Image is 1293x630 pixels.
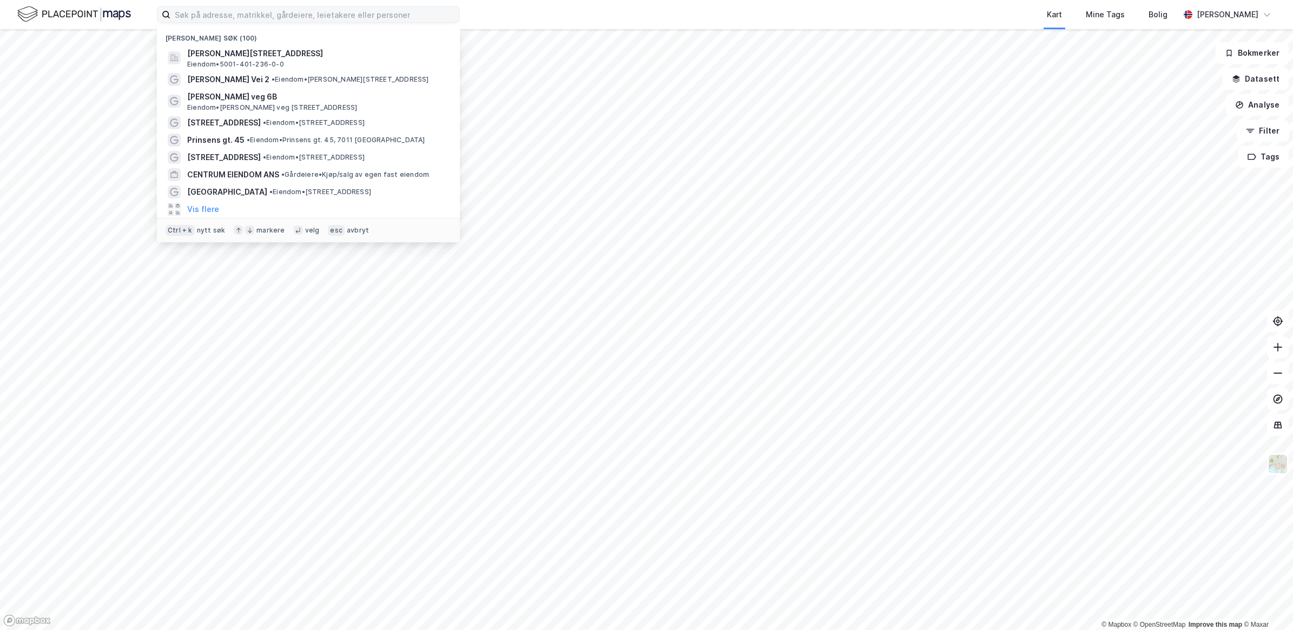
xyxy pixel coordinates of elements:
span: [PERSON_NAME] veg 6B [187,90,447,103]
div: markere [256,226,285,235]
a: Mapbox homepage [3,614,51,627]
img: Z [1268,454,1288,474]
span: Eiendom • [PERSON_NAME][STREET_ADDRESS] [272,75,429,84]
button: Bokmerker [1216,42,1289,64]
span: [STREET_ADDRESS] [187,116,261,129]
span: [STREET_ADDRESS] [187,151,261,164]
span: • [269,188,273,196]
button: Vis flere [187,203,219,216]
button: Analyse [1226,94,1289,116]
span: • [263,118,266,127]
span: • [272,75,275,83]
span: Gårdeiere • Kjøp/salg av egen fast eiendom [281,170,429,179]
span: Eiendom • [STREET_ADDRESS] [263,118,365,127]
div: [PERSON_NAME] søk (100) [157,25,460,45]
div: esc [328,225,345,236]
span: • [247,136,250,144]
div: avbryt [347,226,369,235]
a: OpenStreetMap [1133,621,1186,628]
span: Eiendom • Prinsens gt. 45, 7011 [GEOGRAPHIC_DATA] [247,136,425,144]
div: velg [305,226,320,235]
span: Eiendom • 5001-401-236-0-0 [187,60,284,69]
span: Prinsens gt. 45 [187,134,245,147]
button: Tags [1238,146,1289,168]
img: logo.f888ab2527a4732fd821a326f86c7f29.svg [17,5,131,24]
span: Eiendom • [PERSON_NAME] veg [STREET_ADDRESS] [187,103,357,112]
a: Mapbox [1101,621,1131,628]
span: CENTRUM EIENDOM ANS [187,168,279,181]
input: Søk på adresse, matrikkel, gårdeiere, leietakere eller personer [170,6,459,23]
span: [PERSON_NAME] Vei 2 [187,73,269,86]
div: Kontrollprogram for chat [1239,578,1293,630]
button: Filter [1237,120,1289,142]
span: [PERSON_NAME][STREET_ADDRESS] [187,47,447,60]
iframe: Chat Widget [1239,578,1293,630]
span: • [263,153,266,161]
a: Improve this map [1189,621,1242,628]
span: Eiendom • [STREET_ADDRESS] [269,188,371,196]
span: Eiendom • [STREET_ADDRESS] [263,153,365,162]
span: [GEOGRAPHIC_DATA] [187,185,267,198]
div: Kart [1047,8,1062,21]
span: • [281,170,285,178]
div: Mine Tags [1086,8,1125,21]
div: Ctrl + k [166,225,195,236]
div: nytt søk [197,226,226,235]
div: [PERSON_NAME] [1197,8,1258,21]
div: Bolig [1149,8,1167,21]
button: Datasett [1223,68,1289,90]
